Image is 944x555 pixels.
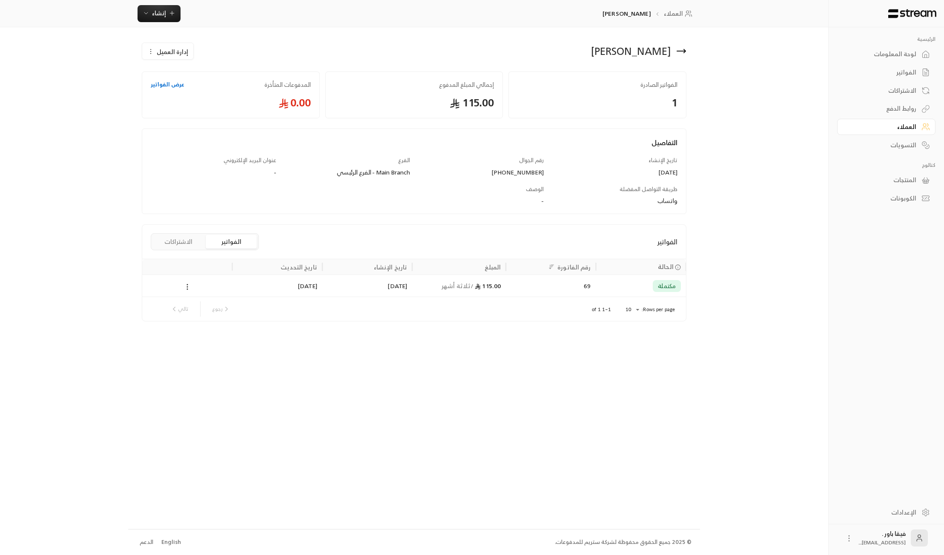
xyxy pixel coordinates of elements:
[848,176,916,184] div: المنتجات
[664,9,695,18] a: العملاء
[281,262,317,272] div: تاريخ التحديث
[592,306,611,313] p: 1–1 of 1
[837,64,935,81] a: الفواتير
[511,275,591,297] div: 69
[284,197,544,205] div: -
[848,68,916,77] div: الفواتير
[374,262,407,272] div: تاريخ الإنشاء
[651,137,677,149] span: التفاصيل
[327,275,407,297] div: [DATE]
[137,535,156,550] a: الدعم
[848,50,916,58] div: لوحة المعلومات
[557,262,591,272] div: رقم الفاتورة
[517,80,677,89] span: الفواتير الصادرة
[620,184,677,194] span: طريقة التواصل المفضلة
[151,168,276,177] div: -
[603,9,651,18] p: [PERSON_NAME]
[138,5,181,22] button: إنشاء
[621,304,642,315] div: 10
[837,100,935,117] a: روابط الدفع
[151,80,184,89] a: عرض الفواتير
[837,172,935,189] a: المنتجات
[848,104,916,113] div: روابط الدفع
[848,123,916,131] div: العملاء
[837,162,935,169] p: كتالوج
[642,306,675,313] p: Rows per page:
[224,155,276,165] span: عنوان البريد الإلكتروني
[417,275,501,297] div: 115.00
[603,9,695,18] nav: breadcrumb
[398,155,410,165] span: الفرع
[657,195,677,206] span: واتساب
[858,538,906,547] span: [EMAIL_ADDRESS]....
[837,36,935,43] p: الرئيسية
[658,282,676,290] span: مكتملة
[442,280,473,291] span: / ثلاثة أشهر
[206,235,257,249] button: الفواتير
[658,262,674,271] span: الحالة
[157,47,188,56] span: إدارة العميل
[837,82,935,99] a: الاشتراكات
[848,141,916,149] div: التسويات
[418,168,544,177] div: [PHONE_NUMBER]
[555,538,692,546] div: © 2025 جميع الحقوق محفوظة لشركة ستريم للمدفوعات.
[552,168,677,177] div: [DATE]
[546,262,557,272] button: Sort
[517,96,677,109] span: 1
[657,237,677,247] span: الفواتير
[837,137,935,153] a: التسويات
[142,72,320,118] a: المدفوعات المتأخرةعرض الفواتير0.00
[161,538,181,546] div: English
[837,504,935,521] a: الإعدادات
[648,155,677,165] span: تاريخ الإنشاء
[237,275,317,297] div: [DATE]
[526,184,544,194] span: الوصف
[591,44,671,58] div: [PERSON_NAME]
[837,119,935,135] a: العملاء
[858,529,906,546] div: فيقا باور .
[264,80,311,89] span: المدفوعات المتأخرة
[142,43,193,60] button: إدارة العميل
[334,80,494,89] span: إجمالي المبلغ المدفوع
[284,168,410,177] div: Main Branch - الفرع الرئيسي
[837,46,935,63] a: لوحة المعلومات
[848,86,916,95] div: الاشتراكات
[153,235,204,249] button: الاشتراكات
[837,190,935,207] a: الكوبونات
[334,96,494,109] span: 115.00
[485,262,501,272] div: المبلغ
[887,9,937,18] img: Logo
[151,96,311,109] span: 0.00
[152,8,166,18] span: إنشاء
[519,155,544,165] span: رقم الجوال
[848,194,916,203] div: الكوبونات
[848,508,916,517] div: الإعدادات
